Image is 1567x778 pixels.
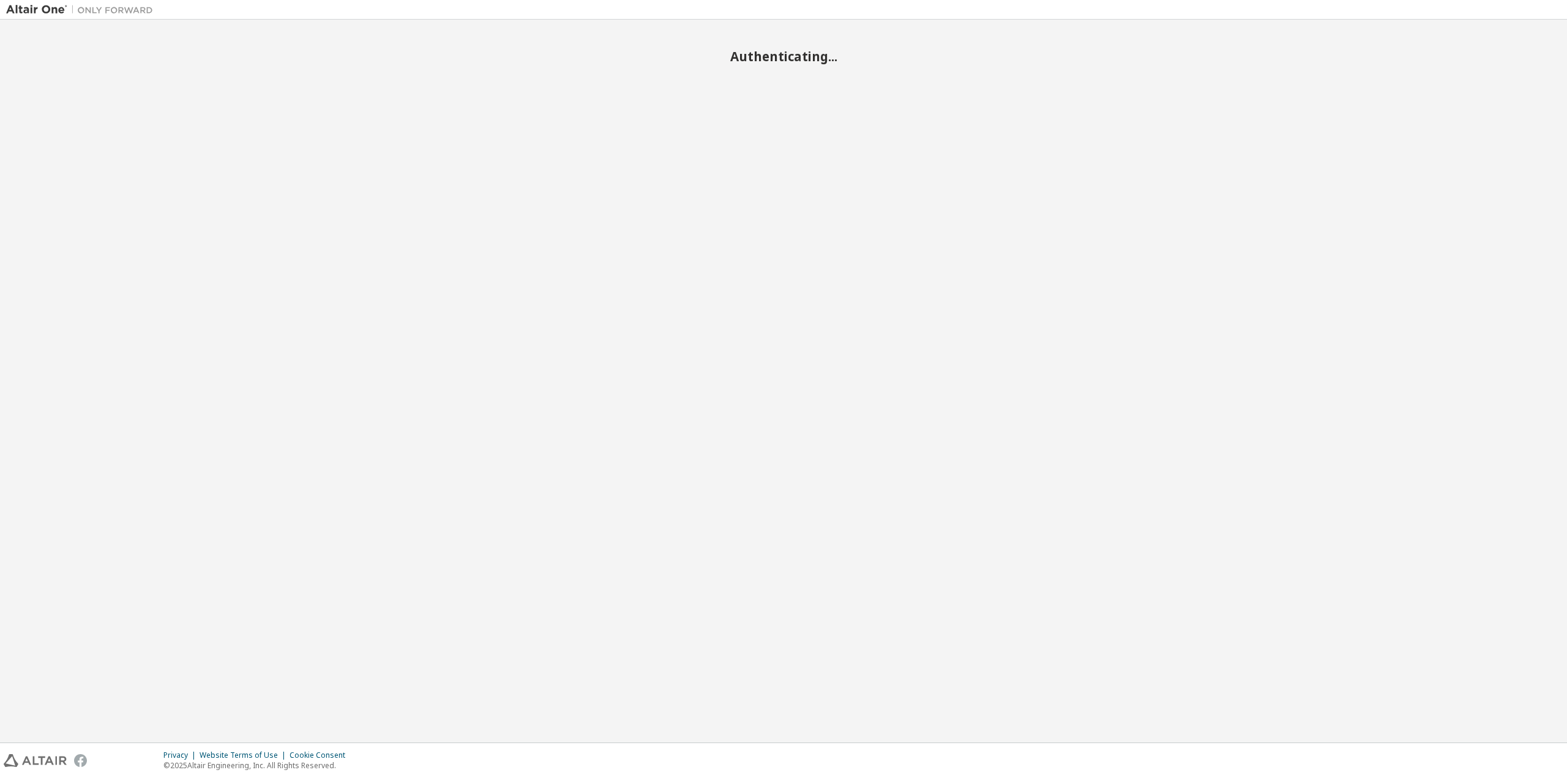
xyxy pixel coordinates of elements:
div: Website Terms of Use [200,750,290,760]
div: Privacy [163,750,200,760]
img: Altair One [6,4,159,16]
h2: Authenticating... [6,48,1561,64]
img: facebook.svg [74,754,87,767]
img: altair_logo.svg [4,754,67,767]
div: Cookie Consent [290,750,353,760]
p: © 2025 Altair Engineering, Inc. All Rights Reserved. [163,760,353,771]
